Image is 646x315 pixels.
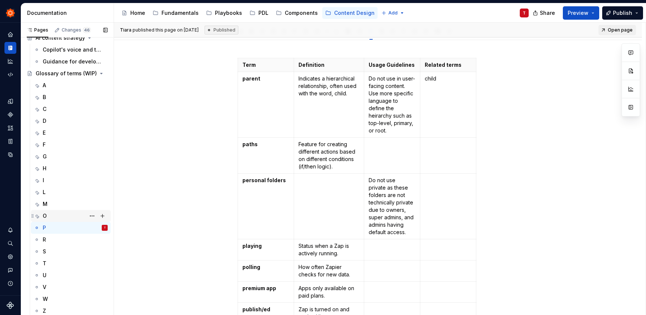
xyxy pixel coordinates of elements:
div: W [43,295,48,303]
button: Preview [563,6,599,20]
a: L [31,186,111,198]
a: O [31,210,111,222]
a: G [31,151,111,163]
a: U [31,269,111,281]
strong: publish/ed [242,306,270,312]
div: AI content strategy [36,34,85,42]
strong: polling [242,264,260,270]
a: D [31,115,111,127]
span: Share [540,9,555,17]
a: Home [4,29,16,40]
span: Publish [613,9,632,17]
div: T [104,224,106,232]
p: Term [242,61,289,69]
a: PT [31,222,111,234]
p: Do not use private as these folders are not technically private due to owners, super admins, and ... [369,177,415,236]
a: Copilot's voice and tone [31,44,111,56]
div: Published [205,26,238,35]
a: S [31,246,111,257]
p: Indicates a hierarchical relationship, often used with the word, child. [298,75,359,97]
span: Tiara [120,27,131,33]
div: T [43,260,46,267]
a: Home [118,7,148,19]
a: W [31,293,111,305]
div: Content Design [334,9,375,17]
div: Changes [62,27,91,33]
a: Documentation [4,42,16,54]
div: H [43,165,46,172]
strong: paths [242,141,258,147]
strong: personal folders [242,177,286,183]
a: R [31,234,111,246]
a: Guidance for developers [31,56,111,68]
a: Analytics [4,55,16,67]
div: P [366,23,376,39]
div: U [43,272,46,279]
div: O [43,212,47,220]
div: Page tree [118,6,378,20]
span: Preview [568,9,588,17]
div: Components [4,109,16,121]
div: P [43,224,46,232]
svg: Supernova Logo [7,302,14,309]
div: E [43,129,46,137]
a: Playbooks [203,7,245,19]
a: Open page [598,25,636,35]
a: Glossary of terms (WIP) [24,68,111,79]
a: M [31,198,111,210]
div: B [43,93,46,101]
div: Playbooks [215,9,242,17]
strong: parent [242,75,260,82]
a: Design tokens [4,95,16,107]
span: 46 [83,27,91,33]
div: Pages [27,27,48,33]
a: I [31,174,111,186]
div: Fundamentals [161,9,199,17]
strong: playing [242,243,262,249]
a: Assets [4,122,16,134]
button: Contact support [4,264,16,276]
p: Feature for creating different actions based on different conditions (if/then logic). [298,141,359,170]
a: Components [273,7,321,19]
a: H [31,163,111,174]
div: Home [130,9,145,17]
div: R [43,236,46,243]
button: Search ⌘K [4,237,16,249]
img: 45b30344-6175-44f5-928b-e1fa7fb9357c.png [6,9,15,17]
a: Settings [4,251,16,263]
div: Z [43,307,46,315]
div: M [43,200,48,208]
p: Status when a Zap is actively running. [298,242,359,257]
div: A [43,82,46,89]
div: Copilot's voice and tone [43,46,104,53]
a: B [31,91,111,103]
strong: premium app [242,285,276,291]
div: PDL [258,9,268,17]
div: Documentation [27,9,111,17]
div: Notifications [4,224,16,236]
a: AI content strategy [24,32,111,44]
a: Fundamentals [150,7,202,19]
p: How often Zapier checks for new data. [298,263,359,278]
div: Guidance for developers [43,58,104,65]
span: published this page on [DATE] [120,27,199,33]
a: C [31,103,111,115]
div: V [43,283,46,291]
a: F [31,139,111,151]
div: Storybook stories [4,135,16,147]
a: Code automation [4,69,16,81]
div: S [43,248,46,255]
div: G [43,153,47,160]
div: C [43,105,46,113]
a: Data sources [4,149,16,161]
span: Open page [608,27,633,33]
a: Content Design [322,7,378,19]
